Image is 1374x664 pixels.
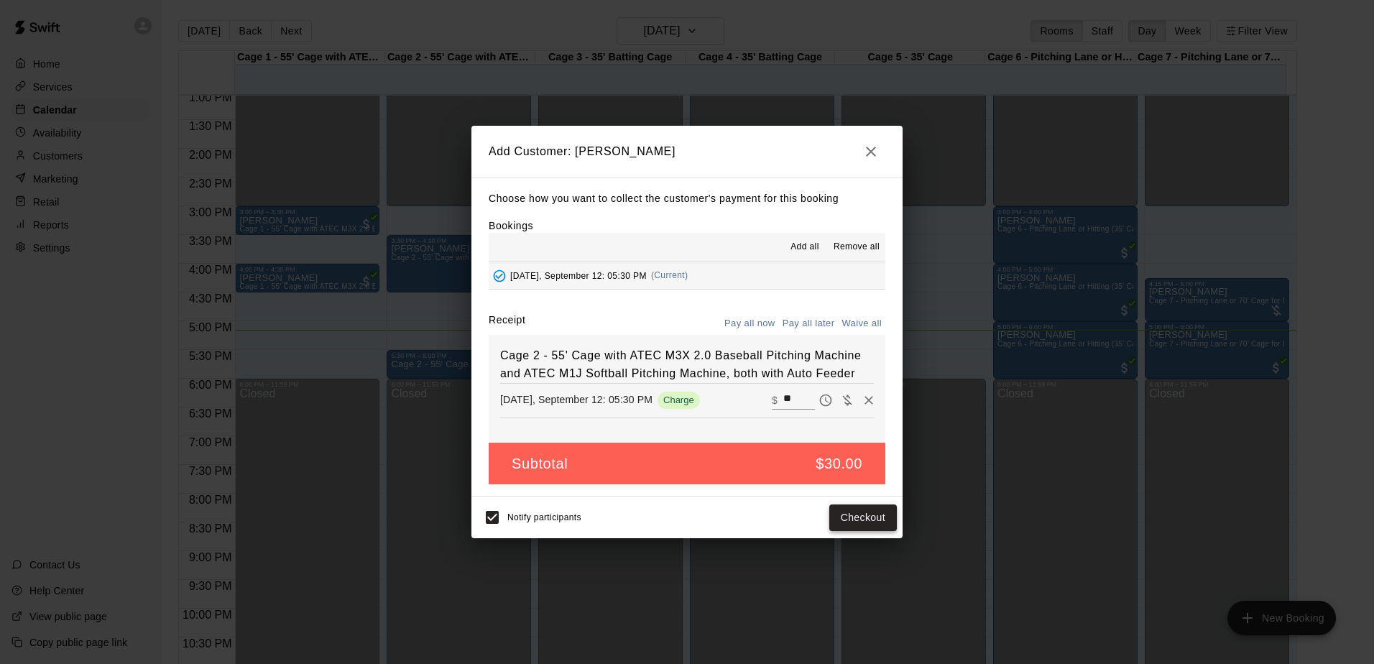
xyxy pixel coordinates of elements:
h5: $30.00 [816,454,862,474]
button: Pay all now [721,313,779,335]
span: Notify participants [507,513,581,523]
button: Add all [782,236,828,259]
button: Remove [858,389,880,411]
button: Remove all [828,236,885,259]
span: Add all [790,240,819,254]
button: Added - Collect Payment[DATE], September 12: 05:30 PM(Current) [489,262,885,289]
button: Added - Collect Payment [489,265,510,287]
button: Checkout [829,504,897,531]
label: Receipt [489,313,525,335]
span: Waive payment [836,393,858,405]
p: Choose how you want to collect the customer's payment for this booking [489,190,885,208]
label: Bookings [489,220,533,231]
h6: Cage 2 - 55' Cage with ATEC M3X 2.0 Baseball Pitching Machine and ATEC M1J Softball Pitching Mach... [500,346,874,383]
button: Waive all [838,313,885,335]
p: $ [772,393,778,407]
h5: Subtotal [512,454,568,474]
button: Pay all later [779,313,839,335]
span: Remove all [834,240,880,254]
h2: Add Customer: [PERSON_NAME] [471,126,903,177]
span: Pay later [815,393,836,405]
span: Charge [658,395,700,405]
span: [DATE], September 12: 05:30 PM [510,270,647,280]
span: (Current) [651,270,688,280]
p: [DATE], September 12: 05:30 PM [500,392,653,407]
